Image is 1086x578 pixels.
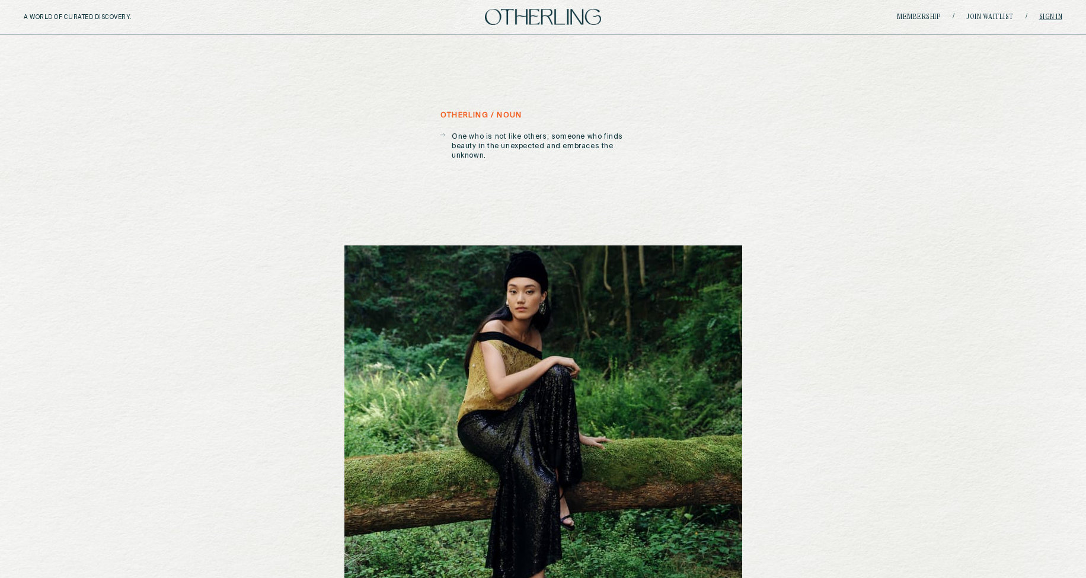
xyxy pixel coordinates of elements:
[24,14,183,21] h5: A WORLD OF CURATED DISCOVERY.
[440,111,522,120] h5: otherling / noun
[452,132,646,161] p: One who is not like others; someone who finds beauty in the unexpected and embraces the unknown.
[897,14,941,21] a: Membership
[966,14,1014,21] a: Join waitlist
[485,9,601,25] img: logo
[1039,14,1063,21] a: Sign in
[1026,12,1027,21] span: /
[953,12,954,21] span: /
